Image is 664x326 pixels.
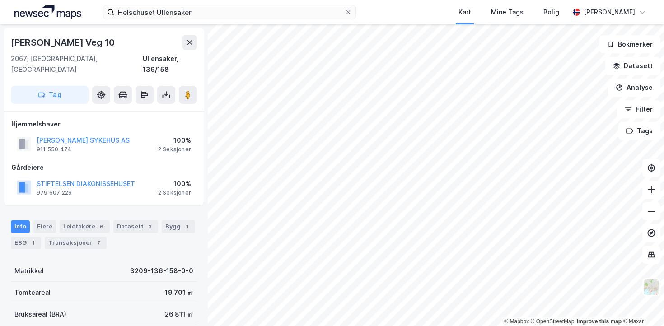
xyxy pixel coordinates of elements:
[182,222,192,231] div: 1
[605,57,660,75] button: Datasett
[60,220,110,233] div: Leietakere
[94,238,103,247] div: 7
[97,222,106,231] div: 6
[28,238,37,247] div: 1
[14,287,51,298] div: Tomteareal
[11,162,196,173] div: Gårdeiere
[504,318,529,325] a: Mapbox
[608,79,660,97] button: Analyse
[165,287,193,298] div: 19 701 ㎡
[158,178,191,189] div: 100%
[45,237,107,249] div: Transaksjoner
[37,189,72,196] div: 979 607 229
[11,119,196,130] div: Hjemmelshaver
[33,220,56,233] div: Eiere
[162,220,195,233] div: Bygg
[11,237,41,249] div: ESG
[458,7,471,18] div: Kart
[158,135,191,146] div: 100%
[145,222,154,231] div: 3
[491,7,524,18] div: Mine Tags
[165,309,193,320] div: 26 811 ㎡
[643,279,660,296] img: Z
[143,53,197,75] div: Ullensaker, 136/158
[158,189,191,196] div: 2 Seksjoner
[11,53,143,75] div: 2067, [GEOGRAPHIC_DATA], [GEOGRAPHIC_DATA]
[14,309,66,320] div: Bruksareal (BRA)
[14,265,44,276] div: Matrikkel
[113,220,158,233] div: Datasett
[11,35,117,50] div: [PERSON_NAME] Veg 10
[619,283,664,326] iframe: Chat Widget
[37,146,71,153] div: 911 550 474
[11,220,30,233] div: Info
[617,100,660,118] button: Filter
[531,318,575,325] a: OpenStreetMap
[577,318,622,325] a: Improve this map
[11,86,89,104] button: Tag
[543,7,559,18] div: Bolig
[114,5,345,19] input: Søk på adresse, matrikkel, gårdeiere, leietakere eller personer
[14,5,81,19] img: logo.a4113a55bc3d86da70a041830d287a7e.svg
[599,35,660,53] button: Bokmerker
[618,122,660,140] button: Tags
[130,265,193,276] div: 3209-136-158-0-0
[158,146,191,153] div: 2 Seksjoner
[584,7,635,18] div: [PERSON_NAME]
[619,283,664,326] div: Kontrollprogram for chat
